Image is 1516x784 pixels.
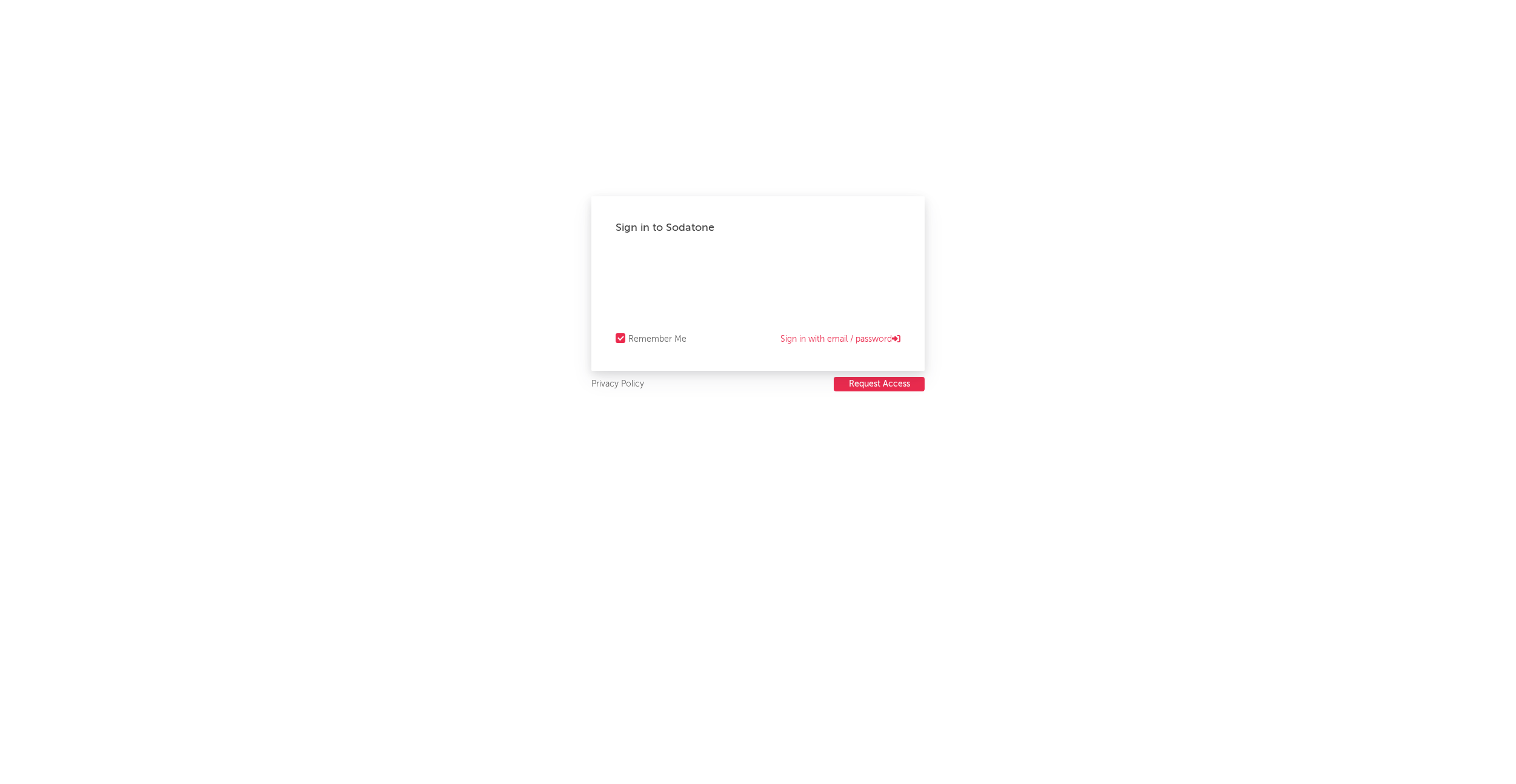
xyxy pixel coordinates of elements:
[616,221,900,235] div: Sign in to Sodatone
[834,377,925,391] button: Request Access
[780,332,900,347] a: Sign in with email / password
[834,377,925,392] a: Request Access
[628,332,687,347] div: Remember Me
[591,377,644,392] a: Privacy Policy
